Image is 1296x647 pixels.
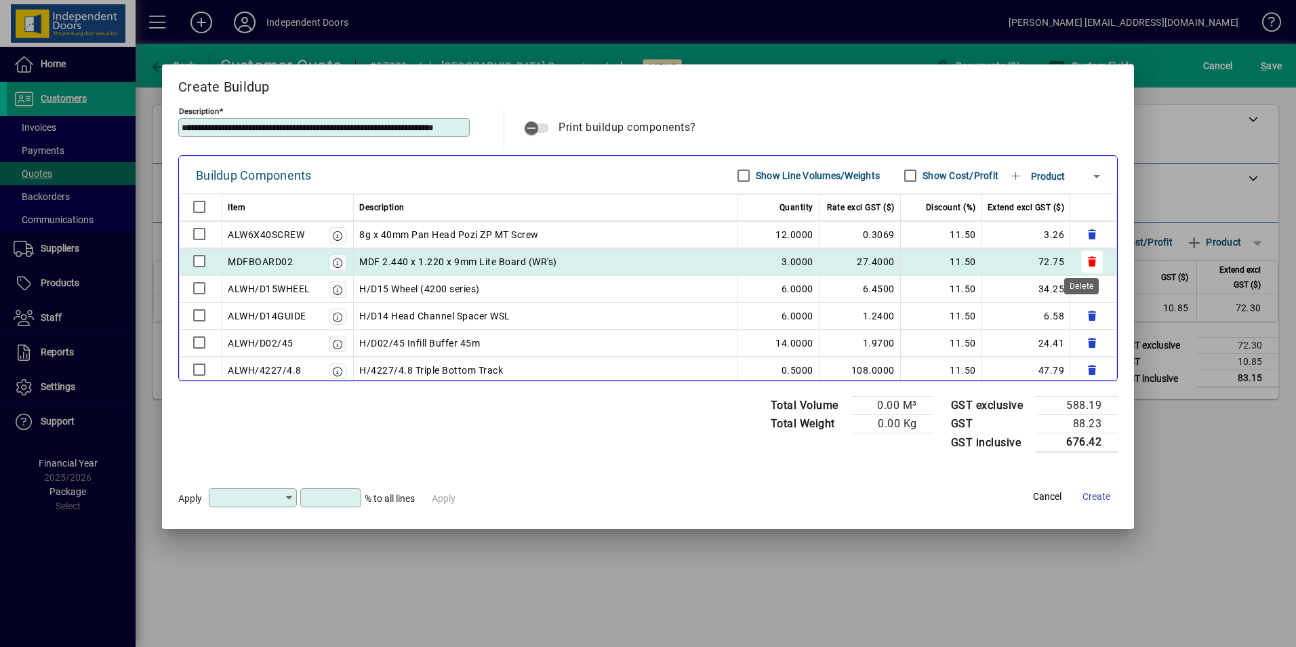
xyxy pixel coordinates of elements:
[901,302,982,330] td: 11.50
[901,221,982,248] td: 11.50
[982,221,1071,248] td: 3.26
[779,199,813,216] span: Quantity
[196,165,312,187] div: Buildup Components
[753,169,880,182] label: Show Line Volumes/Weights
[1036,433,1118,452] td: 676.42
[738,275,819,302] td: 6.0000
[228,335,293,351] div: ALWH/D02/45
[354,330,738,357] td: H/D02/45 Infill Buffer 45m
[365,493,415,504] span: % to all lines
[764,415,852,433] td: Total Weight
[738,248,819,275] td: 3.0000
[228,362,302,378] div: ALWH/4227/4.8
[1082,490,1110,504] span: Create
[228,281,310,297] div: ALWH/D15WHEEL
[1033,490,1061,504] span: Cancel
[825,335,895,351] div: 1.9700
[178,493,202,504] span: Apply
[228,308,306,324] div: ALWH/D14GUIDE
[354,221,738,248] td: 8g x 40mm Pan Head Pozi ZP MT Screw
[982,330,1071,357] td: 24.41
[1036,415,1118,433] td: 88.23
[988,199,1065,216] span: Extend excl GST ($)
[852,415,933,433] td: 0.00 Kg
[825,227,895,243] div: 0.3069
[738,302,819,330] td: 6.0000
[1031,171,1065,182] span: Product
[1026,485,1069,509] button: Cancel
[944,433,1037,452] td: GST inclusive
[944,397,1037,415] td: GST exclusive
[228,199,245,216] span: Item
[162,64,1134,104] h2: Create Buildup
[825,308,895,324] div: 1.2400
[354,302,738,330] td: H/D14 Head Channel Spacer WSL
[764,397,852,415] td: Total Volume
[1036,397,1118,415] td: 588.19
[228,227,304,243] div: ALW6X40SCREW
[901,275,982,302] td: 11.50
[354,248,738,275] td: MDF 2.440 x 1.220 x 9mm Lite Board (WR's)
[1064,278,1099,294] div: Delete
[354,275,738,302] td: H/D15 Wheel (4200 series)
[825,362,895,378] div: 108.0000
[852,397,933,415] td: 0.00 M³
[982,357,1071,384] td: 47.79
[920,169,998,182] label: Show Cost/Profit
[559,121,696,134] span: Print buildup components?
[179,106,219,116] mat-label: Description
[228,254,293,270] div: MDFBOARD02
[738,330,819,357] td: 14.0000
[901,248,982,275] td: 11.50
[982,248,1071,275] td: 72.75
[738,221,819,248] td: 12.0000
[738,357,819,384] td: 0.5000
[982,302,1071,330] td: 6.58
[901,357,982,384] td: 11.50
[359,199,405,216] span: Description
[982,275,1071,302] td: 34.25
[354,357,738,384] td: H/4227/4.8 Triple Bottom Track
[926,199,976,216] span: Discount (%)
[827,199,895,216] span: Rate excl GST ($)
[825,281,895,297] div: 6.4500
[944,415,1037,433] td: GST
[901,330,982,357] td: 11.50
[825,254,895,270] div: 27.4000
[1074,485,1118,509] button: Create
